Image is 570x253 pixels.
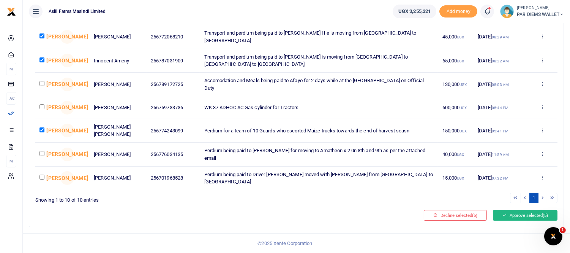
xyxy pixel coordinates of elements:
td: Innocent Ameny [90,49,147,73]
span: Joeslyne Abesiga [60,148,74,161]
td: Transport and perdium being paid to [PERSON_NAME] H e is moving from [GEOGRAPHIC_DATA] to [GEOGRA... [200,25,438,49]
td: [DATE] [473,143,527,166]
td: [DATE] [473,73,527,96]
a: 1 [529,193,538,203]
li: Toup your wallet [439,5,477,18]
span: (5) [472,213,477,218]
a: Add money [439,8,477,14]
td: [PERSON_NAME] [90,96,147,119]
span: Joeslyne Abesiga [60,30,74,44]
small: 08:29 AM [492,35,509,39]
small: UGX [457,153,464,157]
small: UGX [459,129,467,133]
td: [PERSON_NAME] [90,143,147,166]
li: Ac [6,92,16,105]
td: 256776034135 [147,143,200,166]
img: logo-small [7,7,16,16]
small: UGX [457,176,464,180]
a: UGX 3,255,321 [393,5,436,18]
td: [PERSON_NAME] [90,25,147,49]
td: 150,000 [438,119,473,143]
span: Joeslyne Abesiga [60,124,74,137]
div: Showing 1 to 10 of 10 entries [35,192,294,204]
iframe: Intercom live chat [544,227,562,245]
td: 256787031909 [147,49,200,73]
span: Asili Farms Masindi Limited [46,8,109,15]
img: profile-user [500,5,514,18]
td: 256759733736 [147,96,200,119]
li: M [6,63,16,75]
td: 256701968528 [147,167,200,190]
span: UGX 3,255,321 [398,8,431,15]
span: (5) [543,213,548,218]
span: 1 [560,227,566,233]
small: UGX [457,35,464,39]
small: 05:41 PM [492,129,508,133]
span: Joeslyne Abesiga [60,78,74,91]
span: Add money [439,5,477,18]
td: 130,000 [438,73,473,96]
td: [PERSON_NAME] [90,73,147,96]
td: 256789172725 [147,73,200,96]
small: [PERSON_NAME] [517,5,564,11]
span: PAR DIEMS WALLET [517,11,564,18]
small: UGX [459,83,467,87]
td: [DATE] [473,96,527,119]
span: Joeslyne Abesiga [60,54,74,67]
span: Joeslyne Abesiga [60,171,74,185]
small: 08:03 AM [492,83,509,87]
td: Perdium being paid to Driver [PERSON_NAME] moved with [PERSON_NAME] from [GEOGRAPHIC_DATA] to [GE... [200,167,438,190]
li: M [6,155,16,167]
td: 40,000 [438,143,473,166]
small: UGX [459,106,467,110]
li: Wallet ballance [390,5,439,18]
a: logo-small logo-large logo-large [7,8,16,14]
td: 65,000 [438,49,473,73]
span: Joeslyne Abesiga [60,101,74,115]
td: [DATE] [473,49,527,73]
small: 07:32 PM [492,176,508,180]
td: Accomodation and Meals being paid to Afayo for 2 days while at the [GEOGRAPHIC_DATA] on Official ... [200,73,438,96]
small: 08:22 AM [492,59,509,63]
small: 11:59 AM [492,153,509,157]
td: [DATE] [473,167,527,190]
small: UGX [457,59,464,63]
td: 256774243099 [147,119,200,143]
td: 600,000 [438,96,473,119]
td: 45,000 [438,25,473,49]
button: Approve selected(5) [493,210,557,221]
button: Decline selected(5) [424,210,487,221]
td: [PERSON_NAME] [PERSON_NAME] [90,119,147,143]
a: profile-user [PERSON_NAME] PAR DIEMS WALLET [500,5,564,18]
td: 256772068210 [147,25,200,49]
td: [DATE] [473,25,527,49]
td: Perdium being paid to [PERSON_NAME] for moving to Amatheon x 2 0n 8th and 9th as per the attached... [200,143,438,166]
td: [PERSON_NAME] [90,167,147,190]
td: WK 37 ADHOC AC Gas cylinder for Tractors [200,96,438,119]
small: 05:44 PM [492,106,508,110]
td: 15,000 [438,167,473,190]
td: Transport and perdium being paid to [PERSON_NAME] is moving from [GEOGRAPHIC_DATA] to [GEOGRAPHIC... [200,49,438,73]
td: [DATE] [473,119,527,143]
td: Perdium for a team of 10 Guards who escorted Maize trucks towards the end of harvest seasn [200,119,438,143]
